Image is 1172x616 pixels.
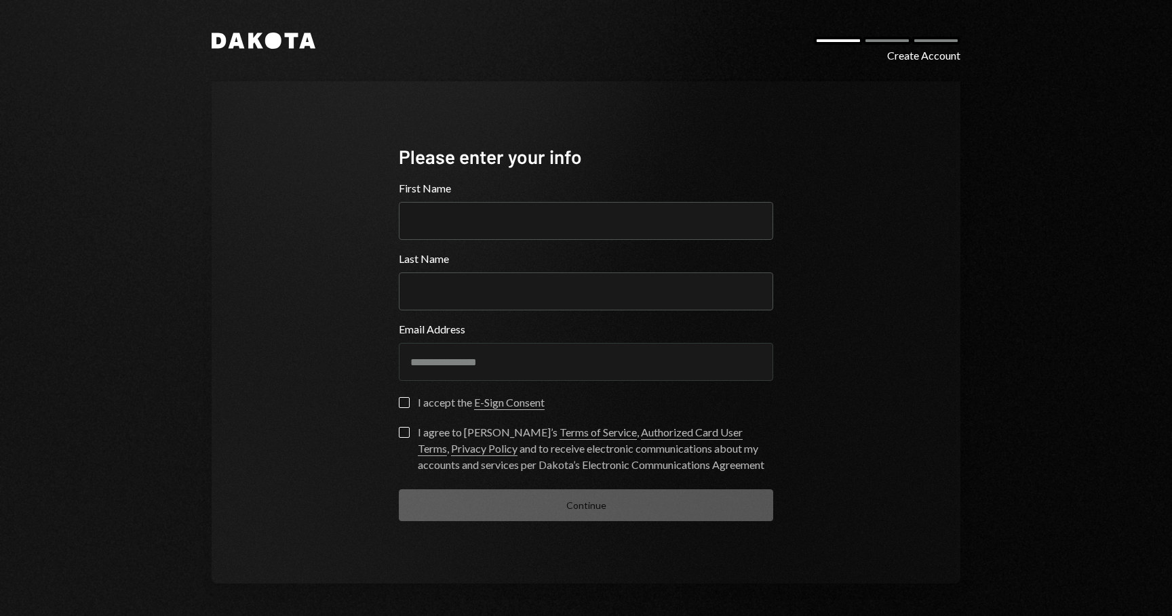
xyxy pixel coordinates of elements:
div: Please enter your info [399,144,773,170]
div: I accept the [418,394,545,411]
button: I agree to [PERSON_NAME]’s Terms of Service, Authorized Card User Terms, Privacy Policy and to re... [399,427,410,438]
a: Terms of Service [560,426,637,440]
a: Privacy Policy [451,442,517,456]
label: Last Name [399,251,773,267]
div: Create Account [887,47,960,64]
a: E-Sign Consent [474,396,545,410]
label: Email Address [399,321,773,337]
label: First Name [399,180,773,197]
button: I accept the E-Sign Consent [399,397,410,408]
a: Authorized Card User Terms [418,426,743,456]
div: I agree to [PERSON_NAME]’s , , and to receive electronic communications about my accounts and ser... [418,424,773,473]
